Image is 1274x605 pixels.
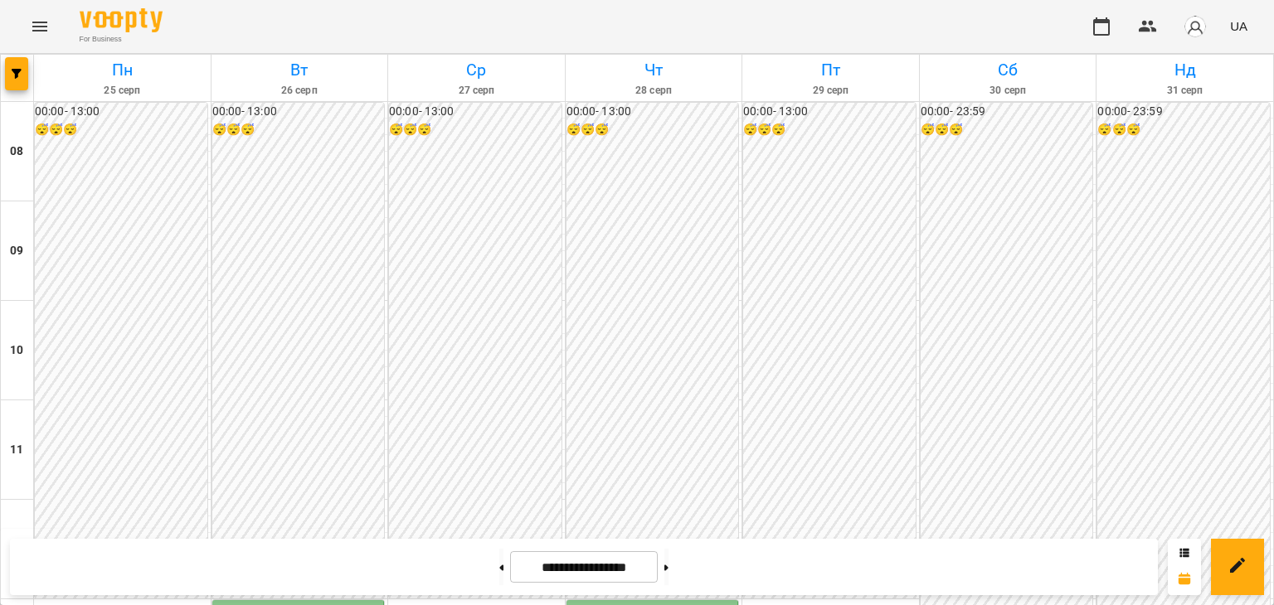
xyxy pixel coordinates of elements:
[1230,17,1247,35] span: UA
[568,57,740,83] h6: Чт
[36,57,208,83] h6: Пн
[214,83,386,99] h6: 26 серп
[80,34,163,45] span: For Business
[922,83,1094,99] h6: 30 серп
[212,121,385,139] h6: 😴😴😴
[566,103,739,121] h6: 00:00 - 13:00
[391,83,562,99] h6: 27 серп
[10,242,23,260] h6: 09
[20,7,60,46] button: Menu
[212,103,385,121] h6: 00:00 - 13:00
[391,57,562,83] h6: Ср
[80,8,163,32] img: Voopty Logo
[921,121,1093,139] h6: 😴😴😴
[36,83,208,99] h6: 25 серп
[10,441,23,459] h6: 11
[1097,121,1270,139] h6: 😴😴😴
[568,83,740,99] h6: 28 серп
[921,103,1093,121] h6: 00:00 - 23:59
[743,103,916,121] h6: 00:00 - 13:00
[389,103,562,121] h6: 00:00 - 13:00
[922,57,1094,83] h6: Сб
[1097,103,1270,121] h6: 00:00 - 23:59
[389,121,562,139] h6: 😴😴😴
[1099,83,1271,99] h6: 31 серп
[1184,15,1207,38] img: avatar_s.png
[566,121,739,139] h6: 😴😴😴
[745,57,917,83] h6: Пт
[743,121,916,139] h6: 😴😴😴
[1223,11,1254,41] button: UA
[35,103,207,121] h6: 00:00 - 13:00
[745,83,917,99] h6: 29 серп
[1099,57,1271,83] h6: Нд
[10,143,23,161] h6: 08
[214,57,386,83] h6: Вт
[35,121,207,139] h6: 😴😴😴
[10,341,23,360] h6: 10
